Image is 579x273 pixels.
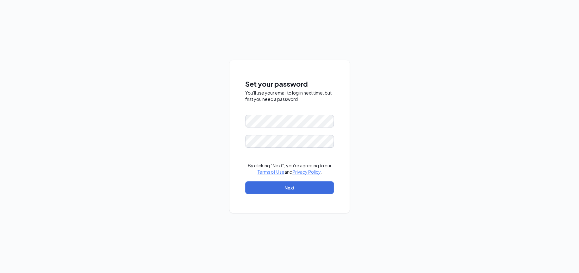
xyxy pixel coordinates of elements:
div: You'll use your email to log in next time, but first you need a password [245,90,334,102]
div: By clicking "Next", you're agreeing to our and . [245,162,334,175]
a: Privacy Policy [292,169,321,175]
a: Terms of Use [258,169,284,175]
span: Set your password [245,78,334,90]
button: Next [245,181,334,194]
